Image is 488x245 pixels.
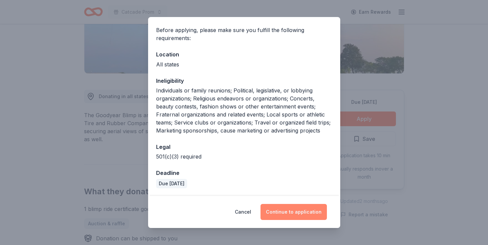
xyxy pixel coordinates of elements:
[156,60,332,68] div: All states
[156,26,332,42] div: Before applying, please make sure you fulfill the following requirements:
[156,169,332,177] div: Deadline
[156,86,332,135] div: Individuals or family reunions; Political, legislative, or lobbying organizations; Religious ende...
[261,204,327,220] button: Continue to application
[156,50,332,59] div: Location
[156,153,332,161] div: 501(c)(3) required
[156,179,187,188] div: Due [DATE]
[235,204,251,220] button: Cancel
[156,143,332,151] div: Legal
[156,76,332,85] div: Ineligibility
